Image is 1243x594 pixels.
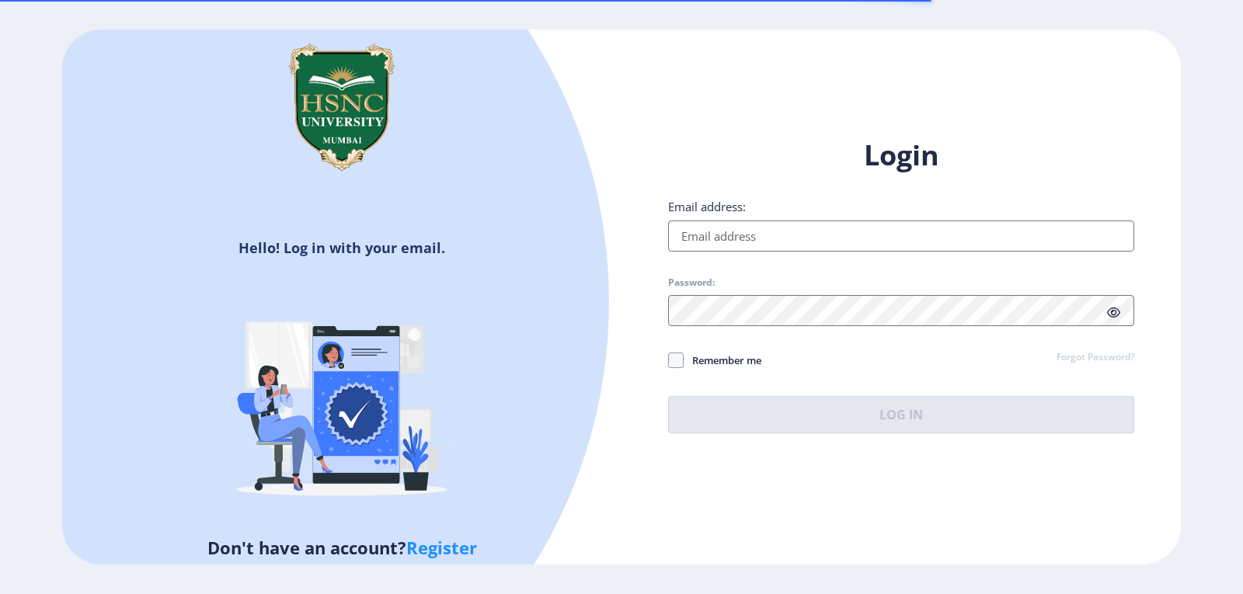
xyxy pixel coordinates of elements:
a: Forgot Password? [1057,351,1134,365]
label: Email address: [668,199,746,214]
img: Verified-rafiki.svg [206,263,478,535]
input: Email address [668,221,1134,252]
a: Register [406,536,477,559]
h5: Don't have an account? [74,535,610,560]
span: Remember me [684,351,761,370]
img: hsnc.png [264,30,420,185]
label: Password: [668,276,715,289]
h1: Login [668,137,1134,174]
button: Log In [668,396,1134,433]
